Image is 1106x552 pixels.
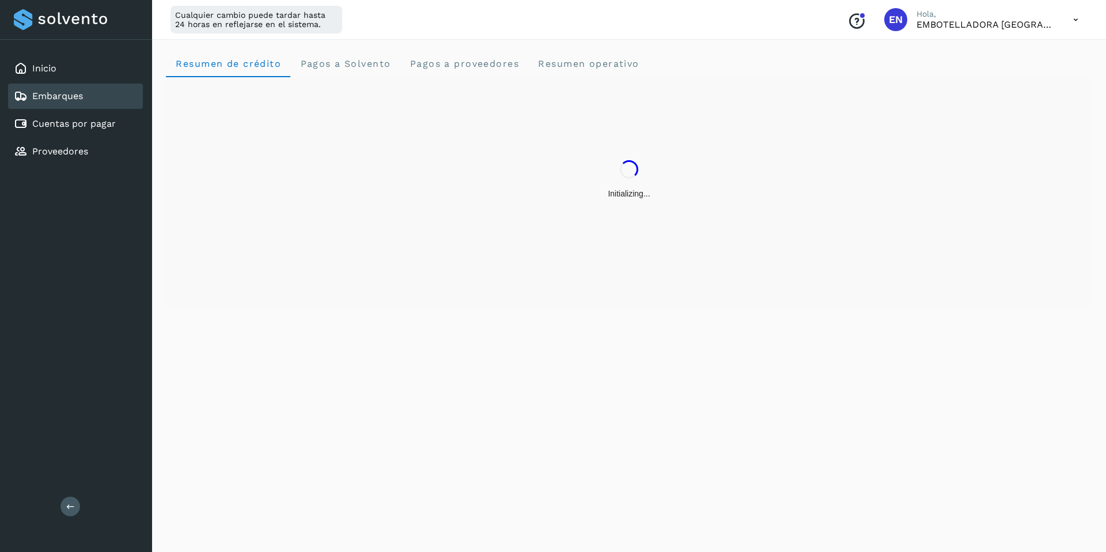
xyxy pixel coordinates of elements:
div: Proveedores [8,139,143,164]
span: Pagos a Solvento [300,58,391,69]
div: Cualquier cambio puede tardar hasta 24 horas en reflejarse en el sistema. [171,6,342,33]
a: Cuentas por pagar [32,118,116,129]
div: Embarques [8,84,143,109]
a: Inicio [32,63,56,74]
span: Resumen de crédito [175,58,281,69]
span: Pagos a proveedores [409,58,519,69]
p: Hola, [916,9,1055,19]
span: Resumen operativo [537,58,639,69]
a: Embarques [32,90,83,101]
a: Proveedores [32,146,88,157]
p: EMBOTELLADORA NIAGARA DE MEXICO [916,19,1055,30]
div: Cuentas por pagar [8,111,143,137]
div: Inicio [8,56,143,81]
